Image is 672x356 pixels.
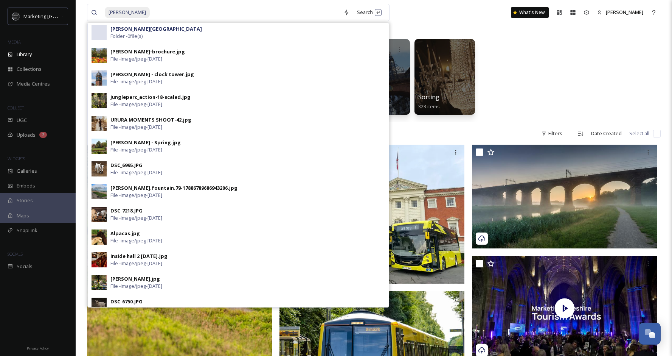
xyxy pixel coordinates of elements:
span: COLLECT [8,105,24,111]
span: Socials [17,263,33,270]
img: Walton-Hall-brochure.jpg [92,48,107,63]
span: [PERSON_NAME] [105,7,150,18]
div: DSC_6995.JPG [110,162,143,169]
a: Sorting323 items [418,94,440,110]
img: Walton%2520Hall%2520-%2520Spring.jpg [92,139,107,154]
div: [PERSON_NAME].fountain.79-17886789686943206.jpg [110,184,237,192]
div: Date Created [587,126,625,141]
div: [PERSON_NAME] - Spring.jpg [110,139,181,146]
span: Sorting [418,93,439,101]
img: DSC_6750.JPG [92,298,107,313]
span: Embeds [17,182,35,189]
a: [PERSON_NAME] [593,5,647,20]
a: SHAREDShared with you94 folders [87,35,152,115]
span: Collections [17,66,42,73]
div: jungleparc_action-18-scaled.jpg [110,94,191,101]
img: jungleparc_action-18-scaled.jpg [92,93,107,108]
img: DSC_7218.JPG [92,207,107,222]
span: SOCIALS [8,251,23,257]
div: Alpacas.jpg [110,230,140,237]
span: Stories [17,197,33,204]
span: File - image/jpeg - [DATE] [110,146,162,153]
span: Galleries [17,167,37,175]
div: [PERSON_NAME]-brochure.jpg [110,48,185,55]
span: File - image/jpeg - [DATE] [110,283,162,290]
div: Search [353,5,385,20]
span: UGC [17,117,27,124]
div: DSC_7218.JPG [110,207,143,214]
span: File - image/jpeg - [DATE] [110,260,162,267]
div: [PERSON_NAME] - clock tower.jpg [110,71,194,78]
span: Uploads [17,131,36,139]
span: Media Centres [17,80,50,87]
span: WIDGETS [8,156,25,161]
strong: [PERSON_NAME][GEOGRAPHIC_DATA] [110,25,202,32]
span: SnapLink [17,227,37,234]
span: Select all [629,130,649,137]
a: What's New [511,7,549,18]
span: Maps [17,212,29,219]
span: File - image/jpeg - [DATE] [110,214,162,222]
span: File - image/jpeg - [DATE] [110,169,162,176]
img: ian.fountain.79-17886789686943206.jpg [92,184,107,199]
span: Marketing [GEOGRAPHIC_DATA] [23,12,95,20]
img: AdobeStock_360573579.jpeg [472,145,657,248]
span: MEDIA [8,39,21,45]
span: File - image/jpeg - [DATE] [110,123,162,131]
img: Alpacas.jpg [92,230,107,245]
div: Filters [538,126,566,141]
div: DSC_6750.JPG [110,298,143,305]
span: File - image/jpeg - [DATE] [110,101,162,108]
span: Folder - 0 file(s) [110,33,143,40]
img: Andy%2520Gilbert%2520-%2520clock%2520tower.jpg [92,70,107,86]
span: File - image/jpeg - [DATE] [110,305,162,312]
span: [PERSON_NAME] [606,9,643,16]
img: MC-Logo-01.svg [12,12,20,20]
button: Open Chat [639,323,661,345]
span: Library [17,51,32,58]
div: 7 [39,132,47,138]
span: Privacy Policy [27,346,49,351]
img: Andy-Gilbert-Alpaca.jpg [92,275,107,290]
span: 1823 file s [87,130,107,137]
div: inside hall 2 [DATE].jpg [110,253,168,260]
span: File - image/jpeg - [DATE] [110,237,162,244]
span: File - image/jpeg - [DATE] [110,55,162,62]
img: DSC_6995.JPG [92,161,107,176]
span: File - image/jpeg - [DATE] [110,192,162,199]
div: [PERSON_NAME].jpg [110,275,160,283]
a: Privacy Policy [27,343,49,352]
img: URURA%2520MOMENTS%2520SHOOT-42.jpg [92,116,107,131]
div: URURA MOMENTS SHOOT-42.jpg [110,116,191,123]
span: 323 items [418,103,440,110]
span: File - image/jpeg - [DATE] [110,78,162,85]
img: inside%2520hall%25202%25206%25209%25202015.jpg [92,252,107,267]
